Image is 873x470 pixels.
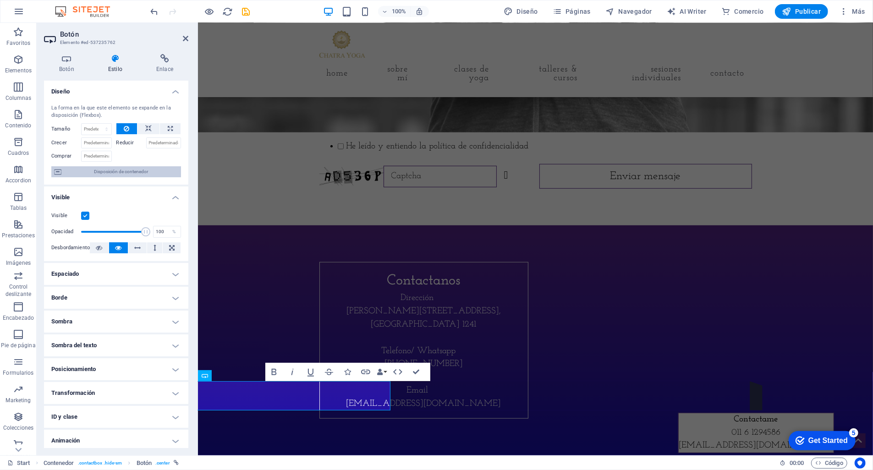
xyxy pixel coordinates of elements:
[64,166,178,177] span: Disposición de contenedor
[10,204,27,212] p: Tablas
[44,382,188,404] h4: Transformación
[44,263,188,285] h4: Espaciado
[504,7,538,16] span: Diseño
[1,342,35,349] p: Pie de página
[146,137,181,148] input: Predeterminado
[667,7,707,16] span: AI Writer
[223,6,233,17] i: Volver a cargar página
[7,458,30,469] a: Haz clic para cancelar la selección y doble clic para abrir páginas
[155,458,170,469] span: . center
[60,30,188,38] h2: Botón
[51,229,81,234] label: Opacidad
[500,4,542,19] div: Diseño (Ctrl+Alt+Y)
[51,242,90,253] label: Desbordamiento
[721,7,764,16] span: Comercio
[44,406,188,428] h4: ID y clase
[149,6,160,17] button: undo
[44,81,188,97] h4: Diseño
[51,210,81,221] label: Visible
[265,363,283,381] button: Bold (⌘B)
[392,6,406,17] h6: 100%
[222,6,233,17] button: reload
[602,4,656,19] button: Navegador
[51,166,181,177] button: Disposición de contenedor
[3,369,33,377] p: Formularios
[53,6,121,17] img: Editor Logo
[78,458,122,469] span: . contactbox .hide-sm
[416,7,424,16] i: Al redimensionar, ajustar el nivel de zoom automáticamente para ajustarse al dispositivo elegido.
[168,226,181,237] div: %
[137,458,152,469] span: Haz clic para seleccionar y doble clic para editar
[241,6,252,17] i: Guardar (Ctrl+S)
[51,137,81,148] label: Crecer
[141,54,188,73] h4: Enlace
[407,363,425,381] button: Confirm (⌘+⏎)
[320,363,338,381] button: Strikethrough
[3,314,34,322] p: Encabezado
[44,54,93,73] h4: Botón
[782,7,821,16] span: Publicar
[51,104,181,120] div: La forma en la que este elemento se expande en la disposición (Flexbox).
[51,126,81,131] label: Tamaño
[796,459,797,466] span: :
[44,186,188,203] h4: Visible
[6,39,30,47] p: Favoritos
[81,137,112,148] input: Predeterminado
[174,460,179,465] i: Este elemento está vinculado
[2,232,34,239] p: Prestaciones
[44,458,179,469] nav: breadcrumb
[241,6,252,17] button: save
[811,458,847,469] button: Código
[60,38,170,47] h3: Elemento #ed-537235762
[663,4,710,19] button: AI Writer
[44,311,188,333] h4: Sombra
[839,7,865,16] span: Más
[775,4,829,19] button: Publicar
[5,67,32,74] p: Elementos
[3,424,33,432] p: Colecciones
[68,2,77,11] div: 5
[549,4,594,19] button: Páginas
[815,458,843,469] span: Código
[284,363,301,381] button: Italic (⌘I)
[6,259,31,267] p: Imágenes
[357,363,374,381] button: Link
[5,94,32,102] p: Columnas
[5,177,31,184] p: Accordion
[790,458,804,469] span: 00 00
[718,4,768,19] button: Comercio
[500,4,542,19] button: Diseño
[149,6,160,17] i: Deshacer: Editar cabecera (Ctrl+Z)
[339,363,356,381] button: Icons
[389,363,406,381] button: HTML
[204,6,215,17] button: Haz clic para salir del modo de previsualización y seguir editando
[7,5,74,24] div: Get Started 5 items remaining, 0% complete
[375,363,388,381] button: Data Bindings
[44,334,188,356] h4: Sombra del texto
[605,7,652,16] span: Navegador
[553,7,591,16] span: Páginas
[93,54,141,73] h4: Estilo
[51,151,81,162] label: Comprar
[44,430,188,452] h4: Animación
[780,458,804,469] h6: Tiempo de la sesión
[302,363,319,381] button: Underline (⌘U)
[835,4,869,19] button: Más
[534,405,583,414] span: 011 6 1294586
[5,122,31,129] p: Contenido
[81,151,112,162] input: Predeterminado
[27,10,66,18] div: Get Started
[8,149,29,157] p: Cuadros
[855,458,866,469] button: Usercentrics
[44,287,188,309] h4: Borde
[5,397,31,404] p: Marketing
[44,458,74,469] span: Haz clic para seleccionar y doble clic para editar
[378,6,411,17] button: 100%
[44,358,188,380] h4: Posicionamiento
[116,137,146,148] label: Reducir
